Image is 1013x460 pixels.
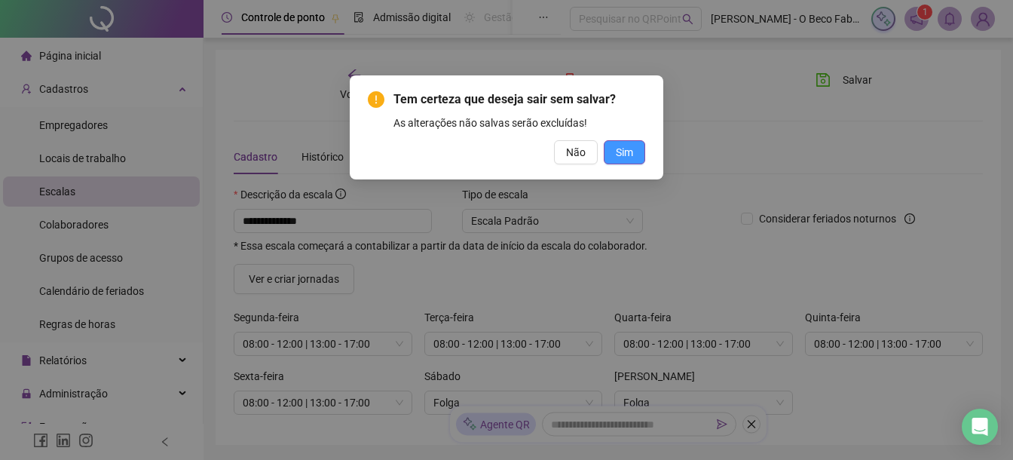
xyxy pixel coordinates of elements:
[554,140,598,164] button: Não
[566,144,586,161] span: Não
[604,140,645,164] button: Sim
[393,92,616,106] span: Tem certeza que deseja sair sem salvar?
[962,409,998,445] div: Open Intercom Messenger
[368,91,384,108] span: exclamation-circle
[616,144,633,161] span: Sim
[393,117,587,129] span: As alterações não salvas serão excluídas!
